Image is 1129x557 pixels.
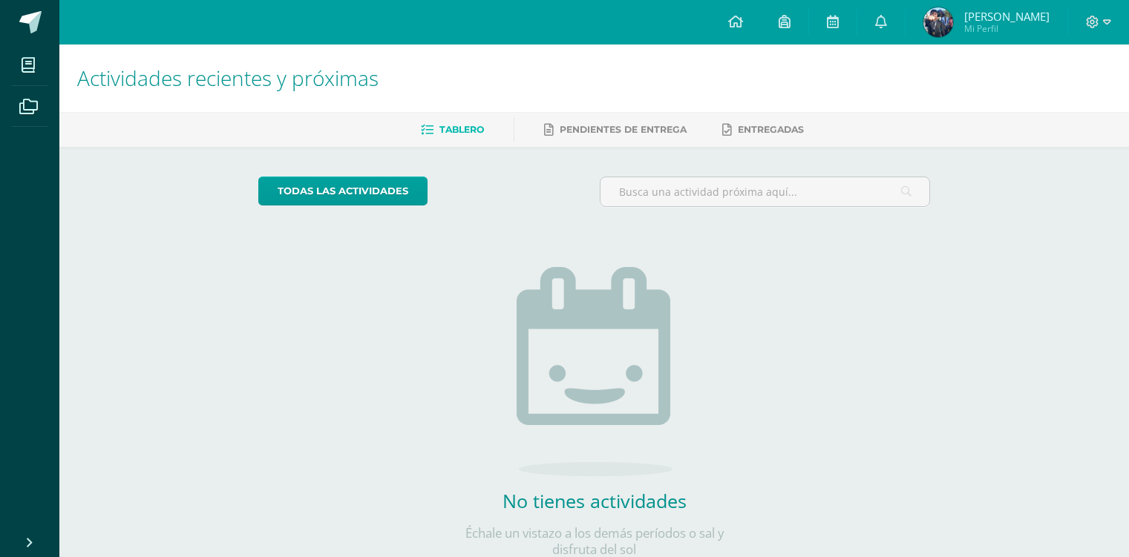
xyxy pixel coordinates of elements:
span: Mi Perfil [964,22,1050,35]
img: no_activities.png [517,267,673,476]
img: b6b365b4af654ad970a780ec0721cded.png [923,7,953,37]
a: Tablero [421,118,484,142]
span: Pendientes de entrega [560,124,687,135]
a: todas las Actividades [258,177,428,205]
a: Entregadas [722,118,804,142]
span: Actividades recientes y próximas [77,64,379,92]
span: Tablero [439,124,484,135]
h2: No tienes actividades [446,488,743,513]
span: Entregadas [738,124,804,135]
a: Pendientes de entrega [544,118,687,142]
input: Busca una actividad próxima aquí... [601,177,929,206]
span: [PERSON_NAME] [964,9,1050,24]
